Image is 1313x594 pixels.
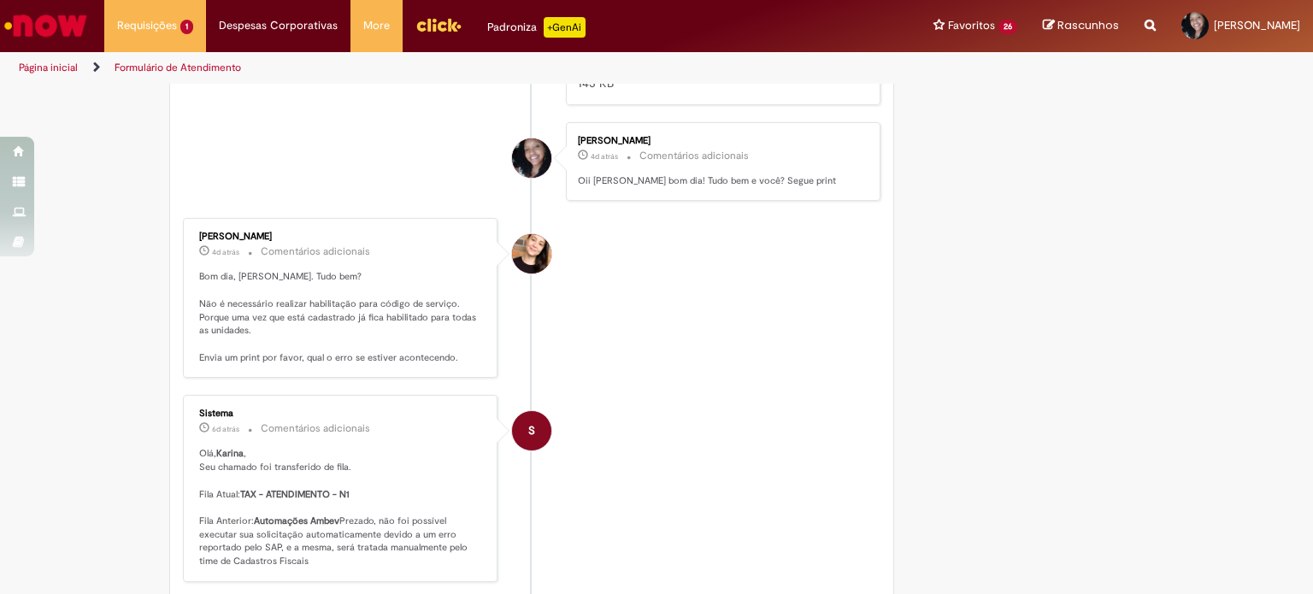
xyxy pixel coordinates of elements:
time: 25/08/2025 09:45:25 [212,247,239,257]
span: Rascunhos [1057,17,1119,33]
span: Favoritos [948,17,995,34]
span: S [528,410,535,451]
span: Requisições [117,17,177,34]
div: Karina Pereira Lisboa [512,138,551,178]
div: [PERSON_NAME] [199,232,484,242]
span: 6d atrás [212,424,239,434]
div: Sistema [199,409,484,419]
span: Despesas Corporativas [219,17,338,34]
span: 26 [998,20,1017,34]
small: Comentários adicionais [261,244,370,259]
span: 4d atrás [212,247,239,257]
b: Karina [216,447,244,460]
small: Comentários adicionais [639,149,749,163]
p: +GenAi [544,17,586,38]
time: 22/08/2025 14:20:42 [212,424,239,434]
p: Oii [PERSON_NAME] bom dia! Tudo bem e você? Segue print [578,174,863,188]
a: Formulário de Atendimento [115,61,241,74]
div: Padroniza [487,17,586,38]
time: 25/08/2025 09:46:46 [591,151,618,162]
b: Automações Ambev [254,515,339,527]
div: Sabrina De Vasconcelos [512,234,551,273]
span: [PERSON_NAME] [1214,18,1300,32]
span: 4d atrás [591,151,618,162]
a: Página inicial [19,61,78,74]
a: Rascunhos [1043,18,1119,34]
img: click_logo_yellow_360x200.png [415,12,462,38]
span: 1 [180,20,193,34]
span: More [363,17,390,34]
div: [PERSON_NAME] [578,136,863,146]
div: System [512,411,551,450]
img: ServiceNow [2,9,90,43]
b: TAX - ATENDIMENTO - N1 [240,488,350,501]
p: Bom dia, [PERSON_NAME]. Tudo bem? Não é necessário realizar habilitação para código de serviço. P... [199,270,484,364]
p: Olá, , Seu chamado foi transferido de fila. Fila Atual: Fila Anterior: Prezado, não foi possível ... [199,447,484,568]
ul: Trilhas de página [13,52,863,84]
small: Comentários adicionais [261,421,370,436]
